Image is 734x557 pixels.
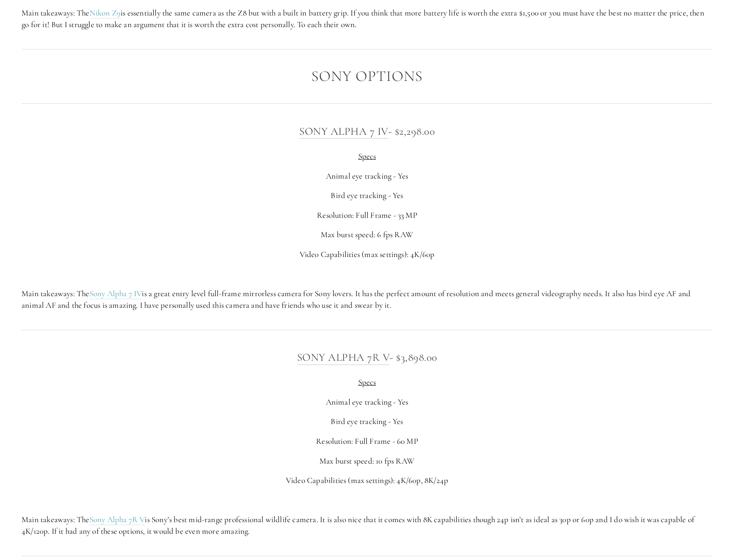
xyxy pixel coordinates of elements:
span: Specs [358,151,376,161]
p: Video Capabilities (max settings): 4K/60p [22,249,712,260]
p: Animal eye tracking - Yes [22,396,712,408]
a: Nikon Z9 [90,8,121,19]
h3: - $2,298.00 [22,123,712,140]
p: Main takeaways: The is Sony’s best mid-range professional wildlife camera. It is also nice that i... [22,514,712,537]
p: Resolution: Full Frame - 60 MP [22,436,712,447]
p: Animal eye tracking - Yes [22,170,712,182]
p: Video Capabilities (max settings): 4K/60p, 8K/24p [22,475,712,486]
a: Sony Alpha 7 IV [299,125,388,139]
p: Bird eye tracking - Yes [22,190,712,201]
p: Main takeaways: The is essentially the same camera as the Z8 but with a built in battery grip. If... [22,7,712,30]
a: Sony Alpha 7R V [297,351,390,365]
p: Max burst speed: 6 fps RAW [22,229,712,241]
p: Bird eye tracking - Yes [22,416,712,427]
p: Max burst speed: 10 fps RAW [22,455,712,467]
p: Resolution: Full Frame - 33 MP [22,210,712,221]
a: Sony Alpha 7R V [90,514,145,525]
p: Main takeaways: The is a great entry level full-frame mirrorless camera for Sony lovers. It has t... [22,288,712,311]
a: Sony Alpha 7 IV [90,288,142,299]
span: Specs [358,377,376,387]
h2: Sony Options [22,68,712,85]
h3: - $3,898.00 [22,349,712,366]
